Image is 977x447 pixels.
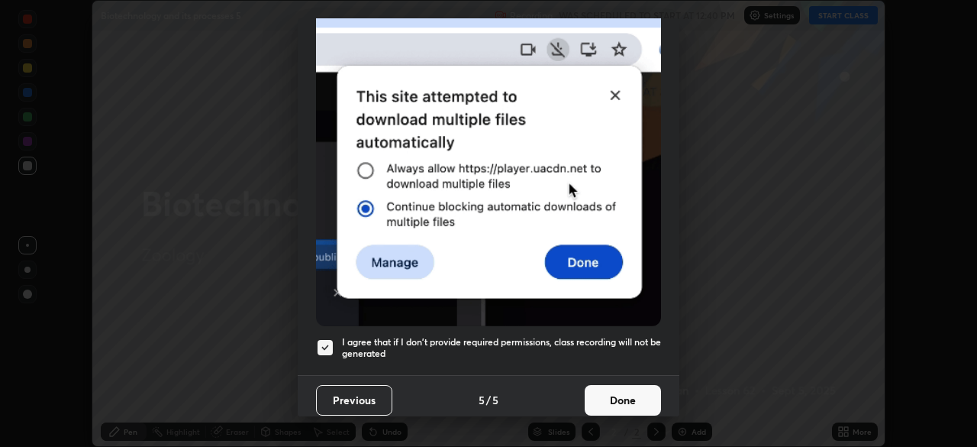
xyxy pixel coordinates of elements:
h5: I agree that if I don't provide required permissions, class recording will not be generated [342,336,661,360]
h4: 5 [479,392,485,408]
h4: / [486,392,491,408]
button: Previous [316,385,392,416]
button: Done [585,385,661,416]
h4: 5 [492,392,498,408]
